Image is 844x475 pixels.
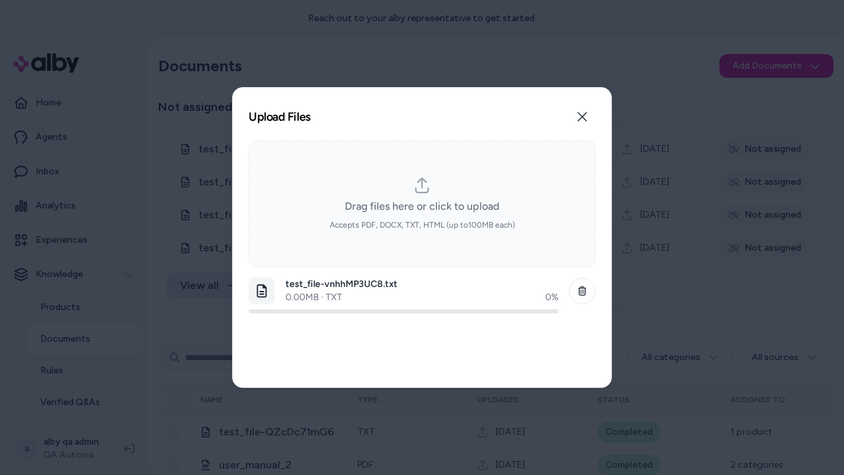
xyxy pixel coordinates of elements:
[330,220,515,230] span: Accepts PDF, DOCX, TXT, HTML (up to 100 MB each)
[249,111,311,123] h2: Upload Files
[545,291,558,304] div: 0 %
[249,272,595,319] li: dropzone-file-list-item
[249,272,595,371] ol: dropzone-file-list
[249,141,595,267] div: dropzone
[345,199,499,214] span: Drag files here or click to upload
[286,291,342,304] p: 0.00 MB · TXT
[286,278,558,291] p: test_file-vnhhMP3UC8.txt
